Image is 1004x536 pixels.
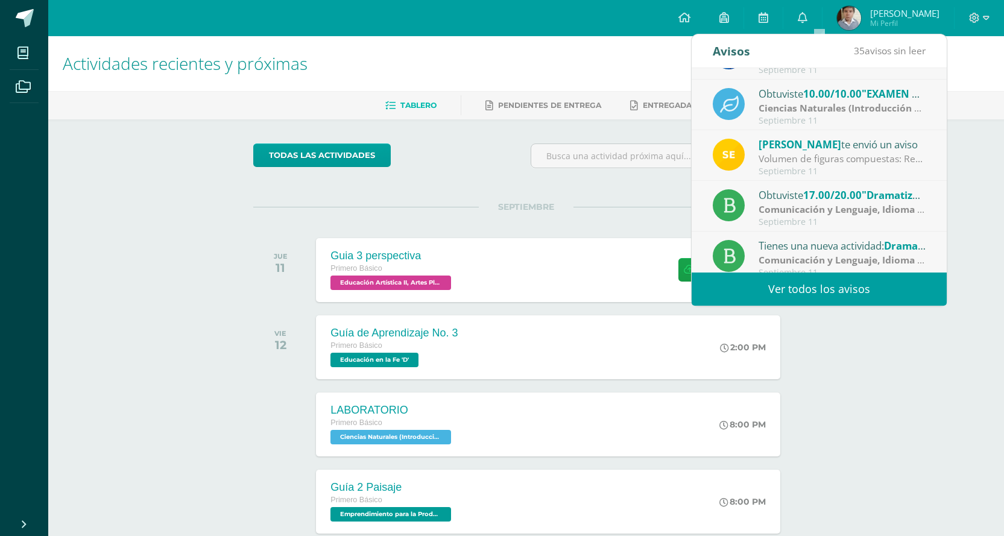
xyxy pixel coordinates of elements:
[63,52,308,75] span: Actividades recientes y próximas
[759,238,926,253] div: Tienes una nueva actividad:
[759,65,926,75] div: Septiembre 11
[330,276,451,290] span: Educación Artística II, Artes Plásticas 'D'
[759,187,926,203] div: Obtuviste en
[498,101,601,110] span: Pendientes de entrega
[692,273,947,306] a: Ver todos los avisos
[253,143,391,167] a: todas las Actividades
[720,342,766,353] div: 2:00 PM
[485,96,601,115] a: Pendientes de entrega
[330,353,418,367] span: Educación en la Fe 'D'
[870,18,939,28] span: Mi Perfil
[330,250,454,262] div: Guia 3 perspectiva
[330,341,382,350] span: Primero Básico
[274,252,288,260] div: JUE
[330,327,458,339] div: Guía de Aprendizaje No. 3
[330,430,451,444] span: Ciencias Naturales (Introducción a la Biología) 'D'
[759,116,926,126] div: Septiembre 11
[759,101,926,115] div: | Parcial
[759,203,926,216] div: | Zona
[759,86,926,101] div: Obtuviste en
[759,217,926,227] div: Septiembre 11
[713,139,745,171] img: 03c2987289e60ca238394da5f82a525a.png
[854,44,865,57] span: 35
[854,44,926,57] span: avisos sin leer
[719,496,766,507] div: 8:00 PM
[274,329,286,338] div: VIE
[719,419,766,430] div: 8:00 PM
[759,137,841,151] span: [PERSON_NAME]
[400,101,437,110] span: Tablero
[759,203,954,216] strong: Comunicación y Lenguaje, Idioma Español
[803,87,862,101] span: 10.00/10.00
[759,101,974,115] strong: Ciencias Naturales (Introducción a la Biología)
[330,404,454,417] div: LABORATORIO
[330,418,382,427] span: Primero Básico
[643,101,696,110] span: Entregadas
[759,152,926,166] div: Volumen de figuras compuestas: Realiza los siguientes ejercicios en tu cuaderno. Debes encontrar ...
[713,34,750,68] div: Avisos
[862,87,952,101] span: "EXAMEN CORTO"
[870,7,939,19] span: [PERSON_NAME]
[330,264,382,273] span: Primero Básico
[274,260,288,275] div: 11
[531,144,798,168] input: Busca una actividad próxima aquí...
[385,96,437,115] a: Tablero
[759,253,954,266] strong: Comunicación y Lenguaje, Idioma Español
[803,188,862,202] span: 17.00/20.00
[330,496,382,504] span: Primero Básico
[759,136,926,152] div: te envió un aviso
[837,6,861,30] img: fa3ee579a16075afe409a863d26d9a77.png
[330,481,454,494] div: Guía 2 Paisaje
[630,96,696,115] a: Entregadas
[759,166,926,177] div: Septiembre 11
[274,338,286,352] div: 12
[759,253,926,267] div: | Zona
[479,201,573,212] span: SEPTIEMBRE
[759,268,926,278] div: Septiembre 11
[330,507,451,522] span: Emprendimiento para la Productividad 'D'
